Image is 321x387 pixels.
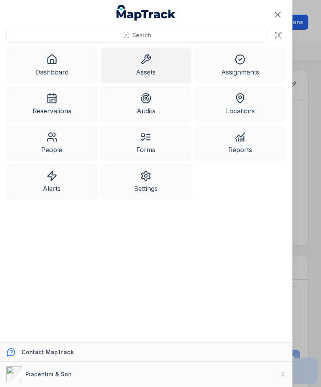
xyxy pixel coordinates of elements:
[101,86,192,122] a: Audits
[117,5,176,21] a: MapTrack
[195,48,286,83] a: Assignments
[25,371,72,377] strong: Piacentini & Son
[6,28,267,43] button: Search
[101,48,192,83] a: Assets
[195,125,286,161] a: Reports
[6,125,97,161] a: People
[132,31,151,39] span: Search
[6,86,97,122] a: Reservations
[269,6,286,23] button: Close navigation
[21,349,74,355] strong: Contact MapTrack
[195,86,286,122] a: Locations
[101,125,192,161] a: Forms
[101,164,192,200] a: Settings
[6,48,97,83] a: Dashboard
[6,164,97,200] a: Alerts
